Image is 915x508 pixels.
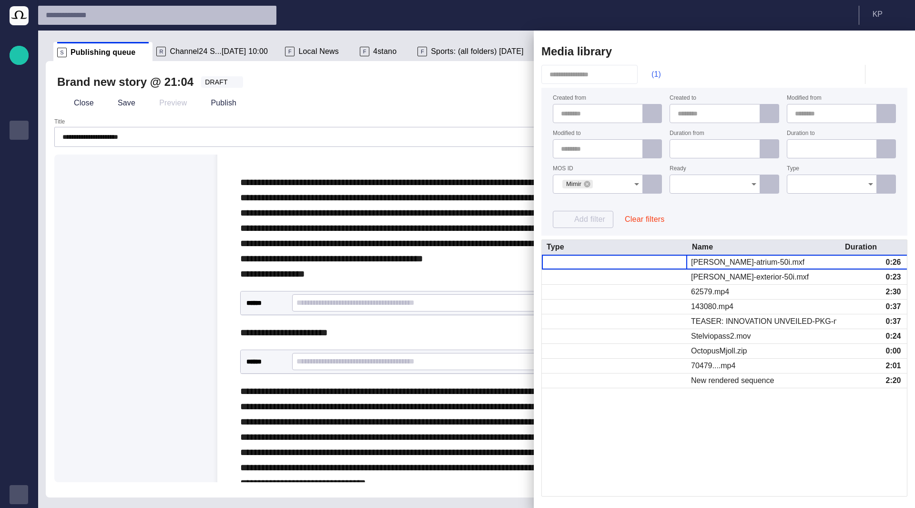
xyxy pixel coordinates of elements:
button: (1) [638,66,665,83]
div: Resize sidebar [530,270,545,296]
div: 0:26 [885,257,901,268]
button: Open [630,177,643,191]
button: Open [864,177,877,191]
div: 0:37 [885,301,901,312]
div: 0:23 [885,272,901,282]
label: Type [787,166,799,172]
div: Vaaler-church-atrium-50i.mxf [691,257,804,268]
div: 70479....mp4 [691,361,735,371]
label: Duration to [787,130,815,137]
div: New rendered sequence [691,375,774,386]
div: Stelviopass2.mov [691,331,751,342]
button: Clear filters [617,211,672,228]
div: 2:01 [885,361,901,371]
div: Type [547,242,564,252]
h2: Media library [541,45,612,58]
div: 0:37 [885,316,901,327]
div: 143080.mp4 [691,301,733,312]
label: Modified from [787,95,822,102]
div: 2:20 [885,375,901,386]
button: Open [747,177,761,191]
div: 0:24 [885,331,901,342]
div: Mimir [562,180,593,188]
div: 0:00 [885,346,901,356]
div: OctopusMjoll.zip [691,346,747,356]
label: Modified to [553,130,581,137]
div: 62579.mp4 [691,287,729,297]
div: TEASER: INNOVATION UNVEILED-PKG-mvarga-19-34-01 [691,316,836,327]
div: Name [692,242,713,252]
div: 2:30 [885,287,901,297]
label: Ready [670,166,686,172]
div: Duration [845,242,877,252]
label: Created to [670,95,696,102]
label: Duration from [670,130,704,137]
label: MOS ID [553,166,573,172]
label: Created from [553,95,586,102]
span: Mimir [562,179,585,189]
div: Vaaler-church-exterior-50i.mxf [691,272,809,282]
